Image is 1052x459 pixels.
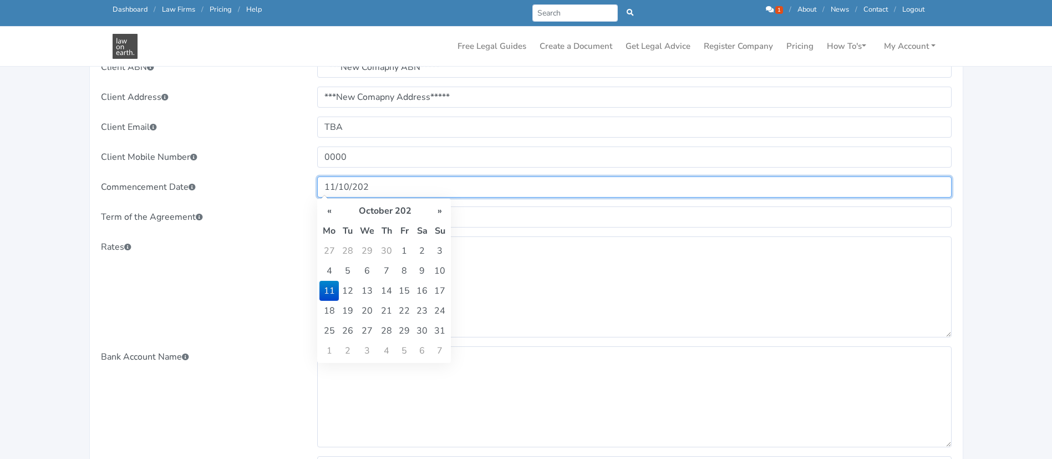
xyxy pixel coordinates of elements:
[378,321,395,341] td: 28
[413,221,431,241] th: Sa
[395,301,413,321] td: 22
[93,117,310,138] div: Client Email
[413,321,431,341] td: 30
[113,34,138,59] img: Law On Earth
[453,36,531,57] a: Free Legal Guides
[431,221,449,241] th: Su
[319,241,339,261] td: 27
[93,57,310,78] div: Client ABN
[535,36,617,57] a: Create a Document
[357,301,378,321] td: 20
[93,206,310,228] div: Term of the Agreement
[317,236,952,337] textarea: TBA
[339,201,431,221] th: October 202
[621,36,695,57] a: Get Legal Advice
[789,4,791,14] span: /
[431,281,449,301] td: 17
[378,241,395,261] td: 30
[775,6,783,14] span: 1
[339,341,357,361] td: 2
[357,281,378,301] td: 13
[319,341,339,361] td: 1
[357,221,378,241] th: We
[413,301,431,321] td: 23
[431,201,449,221] th: »
[319,261,339,281] td: 4
[822,4,825,14] span: /
[357,321,378,341] td: 27
[319,301,339,321] td: 18
[339,221,357,241] th: Tu
[319,281,339,301] td: 11
[357,341,378,361] td: 3
[797,4,816,14] a: About
[201,4,204,14] span: /
[319,321,339,341] td: 25
[378,341,395,361] td: 4
[93,147,310,168] div: Client Mobile Number
[413,261,431,281] td: 9
[93,236,310,337] div: Rates
[395,221,413,241] th: Fr
[162,4,195,14] a: Law Firms
[238,4,240,14] span: /
[395,281,413,301] td: 15
[902,4,924,14] a: Logout
[378,281,395,301] td: 14
[339,321,357,341] td: 26
[782,36,818,57] a: Pricing
[822,36,871,57] a: How To's
[378,301,395,321] td: 21
[431,341,449,361] td: 7
[395,321,413,341] td: 29
[317,346,952,447] textarea: TBA
[431,321,449,341] td: 31
[431,261,449,281] td: 10
[339,261,357,281] td: 5
[154,4,156,14] span: /
[246,4,262,14] a: Help
[863,4,888,14] a: Contact
[699,36,777,57] a: Register Company
[93,87,310,108] div: Client Address
[431,301,449,321] td: 24
[413,281,431,301] td: 16
[93,176,310,198] div: Commencement Date
[880,36,940,57] a: My Account
[339,241,357,261] td: 28
[93,346,310,447] div: Bank Account Name
[395,261,413,281] td: 8
[357,241,378,261] td: 29
[317,176,952,198] input: dd/mm/yyyy
[339,281,357,301] td: 12
[378,261,395,281] td: 7
[395,341,413,361] td: 5
[894,4,896,14] span: /
[210,4,232,14] a: Pricing
[378,221,395,241] th: Th
[413,241,431,261] td: 2
[319,201,339,221] th: «
[357,261,378,281] td: 6
[395,241,413,261] td: 1
[532,4,618,22] input: Search
[113,4,148,14] a: Dashboard
[831,4,849,14] a: News
[855,4,857,14] span: /
[319,221,339,241] th: Mo
[766,4,785,14] a: 1
[339,301,357,321] td: 19
[431,241,449,261] td: 3
[413,341,431,361] td: 6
